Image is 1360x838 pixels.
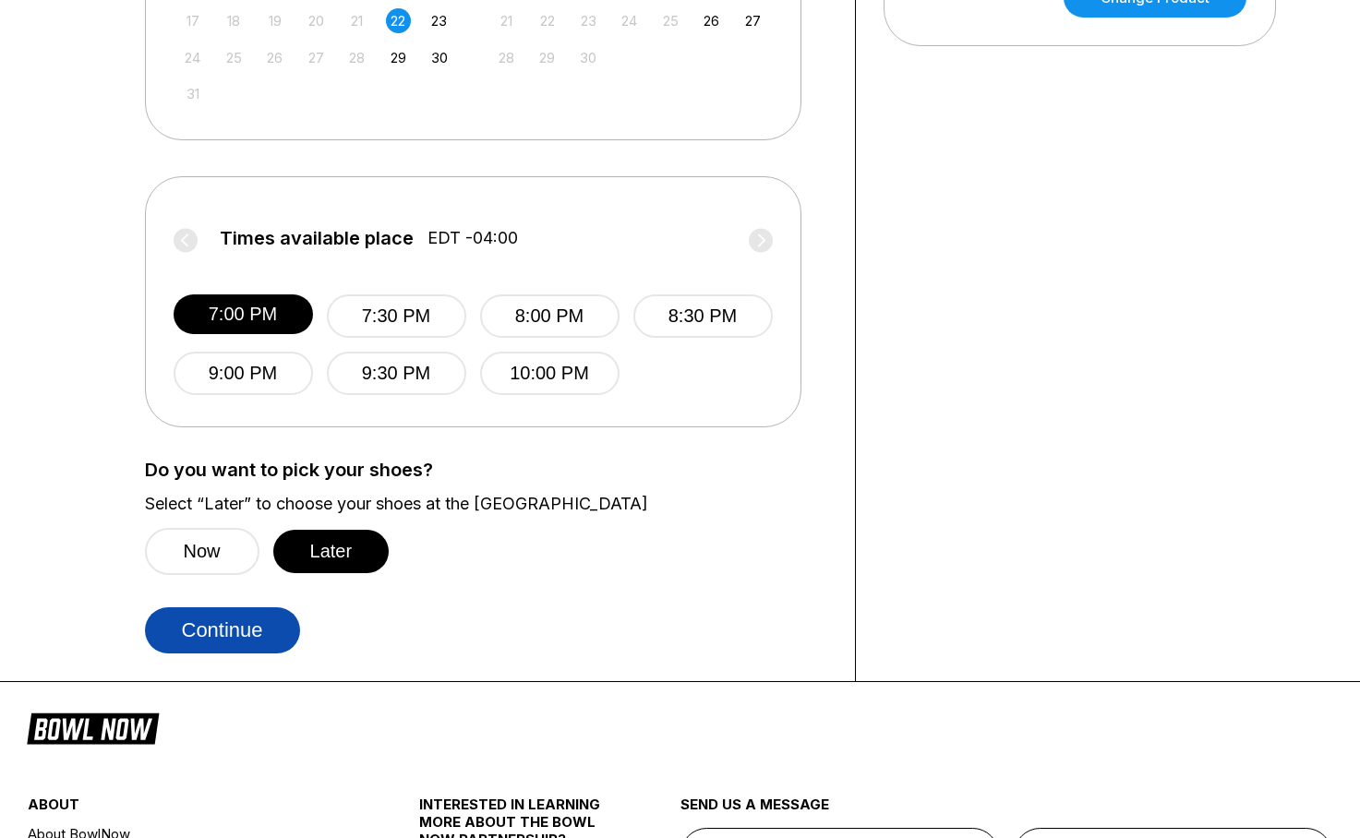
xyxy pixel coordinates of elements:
span: EDT -04:00 [427,228,518,248]
div: Choose Friday, September 26th, 2025 [699,8,724,33]
button: Continue [145,607,300,653]
button: 8:30 PM [633,294,773,338]
button: 8:00 PM [480,294,620,338]
button: 7:00 PM [174,294,313,334]
div: Not available Thursday, September 25th, 2025 [658,8,683,33]
button: 9:30 PM [327,352,466,395]
div: Choose Saturday, August 30th, 2025 [427,45,451,70]
div: Not available Monday, August 18th, 2025 [222,8,247,33]
div: Not available Sunday, September 28th, 2025 [494,45,519,70]
div: Choose Saturday, August 23rd, 2025 [427,8,451,33]
div: Not available Sunday, August 24th, 2025 [180,45,205,70]
div: Not available Monday, September 29th, 2025 [535,45,560,70]
div: Not available Monday, August 25th, 2025 [222,45,247,70]
div: Not available Wednesday, September 24th, 2025 [617,8,642,33]
div: Choose Saturday, September 27th, 2025 [740,8,765,33]
button: 7:30 PM [327,294,466,338]
div: Not available Thursday, August 28th, 2025 [344,45,369,70]
div: Not available Sunday, September 21st, 2025 [494,8,519,33]
div: Not available Sunday, August 17th, 2025 [180,8,205,33]
div: Not available Wednesday, August 27th, 2025 [304,45,329,70]
div: Choose Friday, August 22nd, 2025 [386,8,411,33]
div: Not available Sunday, August 31st, 2025 [180,81,205,106]
button: Later [273,530,390,573]
div: about [28,796,354,822]
label: Select “Later” to choose your shoes at the [GEOGRAPHIC_DATA] [145,494,827,514]
div: send us a message [680,796,1333,828]
button: 10:00 PM [480,352,620,395]
div: Not available Tuesday, September 23rd, 2025 [576,8,601,33]
div: Not available Tuesday, August 26th, 2025 [262,45,287,70]
button: Now [145,528,259,575]
button: 9:00 PM [174,352,313,395]
div: Not available Tuesday, September 30th, 2025 [576,45,601,70]
span: Times available place [220,228,414,248]
div: Not available Tuesday, August 19th, 2025 [262,8,287,33]
label: Do you want to pick your shoes? [145,460,827,480]
div: Not available Thursday, August 21st, 2025 [344,8,369,33]
div: Not available Monday, September 22nd, 2025 [535,8,560,33]
div: Not available Wednesday, August 20th, 2025 [304,8,329,33]
div: Choose Friday, August 29th, 2025 [386,45,411,70]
